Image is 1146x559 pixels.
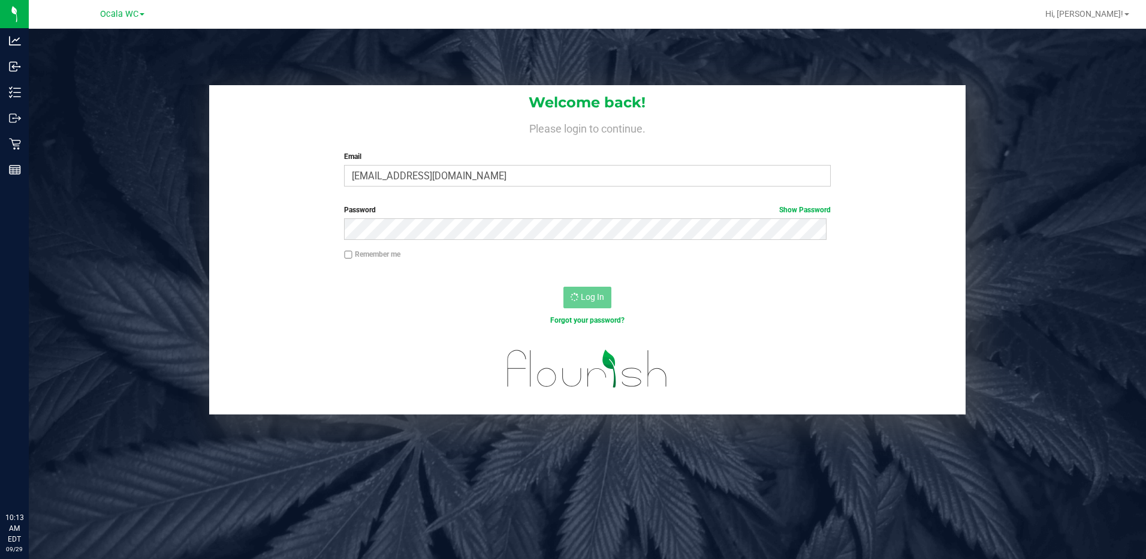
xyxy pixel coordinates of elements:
[9,86,21,98] inline-svg: Inventory
[581,292,604,302] span: Log In
[344,151,831,162] label: Email
[779,206,831,214] a: Show Password
[209,95,966,110] h1: Welcome back!
[493,338,682,399] img: flourish_logo.svg
[550,316,625,324] a: Forgot your password?
[563,287,611,308] button: Log In
[9,61,21,73] inline-svg: Inbound
[9,35,21,47] inline-svg: Analytics
[5,512,23,545] p: 10:13 AM EDT
[209,120,966,134] h4: Please login to continue.
[9,164,21,176] inline-svg: Reports
[9,138,21,150] inline-svg: Retail
[344,206,376,214] span: Password
[9,112,21,124] inline-svg: Outbound
[344,251,352,259] input: Remember me
[344,249,400,260] label: Remember me
[100,9,138,19] span: Ocala WC
[1045,9,1123,19] span: Hi, [PERSON_NAME]!
[5,545,23,554] p: 09/29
